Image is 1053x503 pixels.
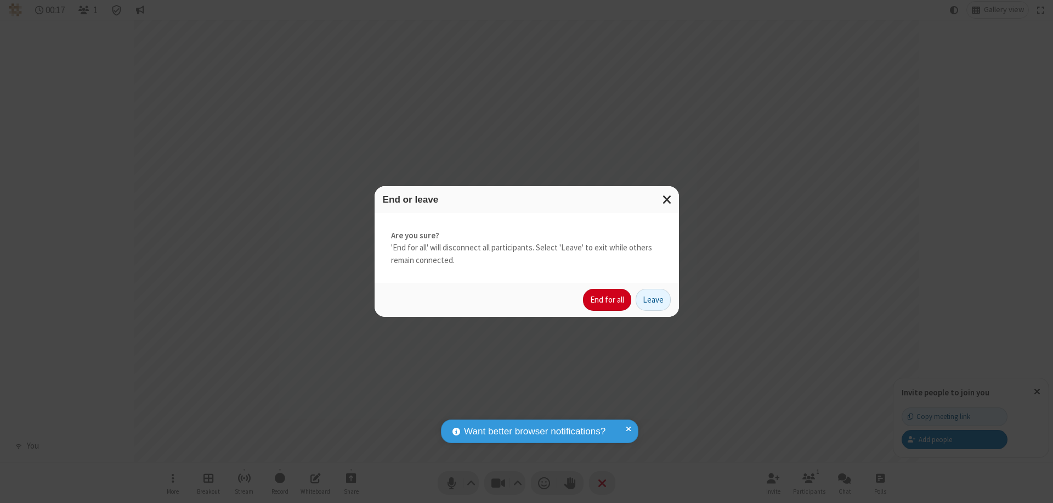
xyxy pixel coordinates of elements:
span: Want better browser notifications? [464,424,605,439]
button: End for all [583,289,631,311]
div: 'End for all' will disconnect all participants. Select 'Leave' to exit while others remain connec... [375,213,679,283]
button: Close modal [656,186,679,213]
button: Leave [636,289,671,311]
h3: End or leave [383,194,671,205]
strong: Are you sure? [391,230,663,242]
